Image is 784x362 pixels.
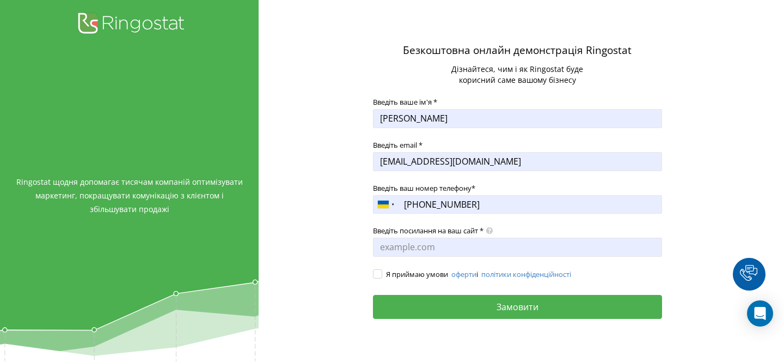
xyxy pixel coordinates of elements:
button: Замовити [373,295,661,319]
input: example.com [373,238,661,257]
span: Дізнайтеся, чим і як Ringostat буде корисний саме вашому бізнесу [451,64,583,85]
span: Введіть посилання на ваш сайт [373,226,478,236]
span: Введіть email [373,140,417,150]
div: Open Intercom Messenger [747,300,773,327]
a: політики конфіденційності [481,269,571,279]
div: Ukraine (Україна): +380 [373,196,399,213]
img: Ringostat logo [75,11,184,38]
input: Ім'я [373,109,661,128]
span: Замовити [497,301,538,313]
span: Я приймаю умови [386,269,448,279]
span: Введіть ваше ім'я [373,97,432,107]
span: Введіть ваш номер телефону [373,183,471,193]
input: name@example.com [373,152,661,171]
span: і [476,269,478,279]
a: оферти [451,269,476,279]
span: Ringostat щодня допомагає тисячам компаній оптимізувати маркетинг, покращувати комунікацію з кліє... [11,175,248,216]
span: Безкоштовна онлайн демонстрація Ringostat [403,43,632,57]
